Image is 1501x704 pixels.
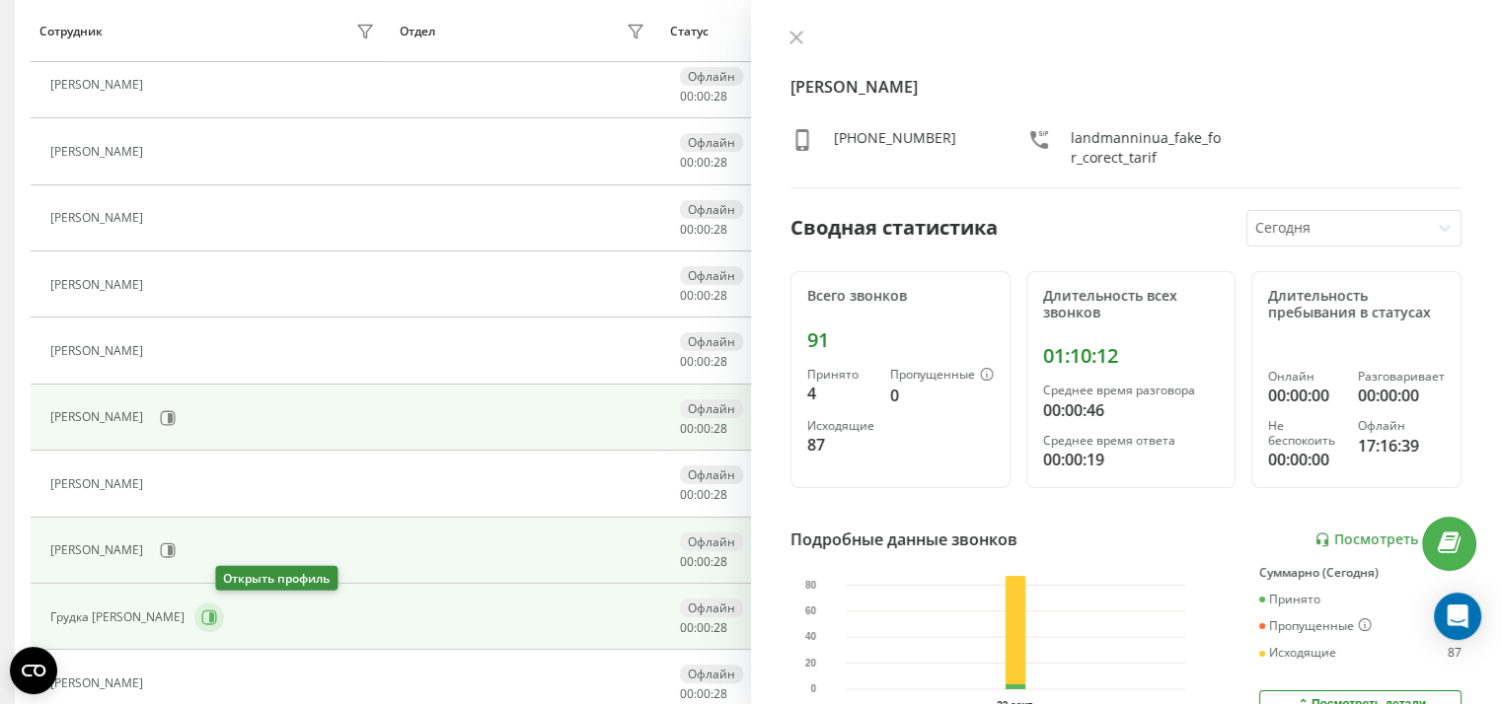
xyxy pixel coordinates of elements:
div: [PERSON_NAME] [50,410,148,424]
div: Офлайн [680,598,743,617]
span: 00 [680,420,694,437]
span: 28 [713,685,727,702]
div: Не беспокоить [1268,419,1342,448]
span: 28 [713,353,727,370]
div: [PERSON_NAME] [50,676,148,690]
div: 17:16:39 [1358,434,1445,458]
span: 00 [680,221,694,238]
div: Офлайн [680,399,743,418]
span: 00 [680,353,694,370]
div: Отдел [400,25,435,38]
div: 00:00:19 [1043,448,1220,471]
span: 28 [713,154,727,171]
h4: [PERSON_NAME] [790,75,1463,99]
div: landmanninua_fake_for_corect_tarif [1071,128,1225,168]
div: [PERSON_NAME] [50,543,148,557]
text: 60 [805,605,817,616]
div: : : [680,555,727,569]
div: [PERSON_NAME] [50,278,148,292]
div: Онлайн [1268,370,1342,384]
span: 28 [713,88,727,105]
div: [PERSON_NAME] [50,477,148,491]
div: Всего звонков [807,288,994,305]
div: Среднее время ответа [1043,434,1220,448]
div: 4 [807,382,874,405]
div: 0 [890,384,994,407]
div: Офлайн [680,266,743,285]
div: Подробные данные звонков [790,528,1017,551]
a: Посмотреть отчет [1314,531,1462,548]
div: 01:10:12 [1043,344,1220,368]
div: : : [680,422,727,436]
span: 28 [713,619,727,636]
div: Пропущенные [890,368,994,384]
div: Офлайн [1358,419,1445,433]
div: Сотрудник [39,25,103,38]
div: : : [680,156,727,170]
div: [PERSON_NAME] [50,344,148,358]
span: 28 [713,553,727,570]
div: Офлайн [680,133,743,152]
span: 00 [697,88,711,105]
div: 00:00:00 [1268,448,1342,471]
div: 87 [807,433,874,457]
div: Длительность пребывания в статусах [1268,288,1445,321]
span: 00 [697,353,711,370]
div: Офлайн [680,332,743,351]
span: 00 [697,486,711,503]
span: 28 [713,287,727,304]
div: 00:00:00 [1358,384,1445,407]
span: 00 [680,287,694,304]
span: 00 [697,553,711,570]
div: 00:00:46 [1043,398,1220,422]
div: [PERSON_NAME] [50,145,148,159]
div: Открыть профиль [215,566,338,591]
div: : : [680,621,727,635]
div: Офлайн [680,200,743,219]
span: 00 [697,287,711,304]
div: [PHONE_NUMBER] [834,128,956,168]
div: [PERSON_NAME] [50,211,148,225]
div: Исходящие [1259,646,1336,660]
span: 28 [713,420,727,437]
text: 40 [805,631,817,642]
div: [PERSON_NAME] [50,78,148,92]
div: 91 [807,328,994,352]
div: : : [680,289,727,303]
div: 87 [1448,646,1462,660]
div: : : [680,687,727,701]
span: 00 [697,420,711,437]
span: 00 [680,685,694,702]
text: 80 [805,580,817,591]
div: Офлайн [680,665,743,683]
span: 00 [680,553,694,570]
div: Офлайн [680,532,743,551]
div: : : [680,223,727,237]
div: Пропущенные [1259,618,1372,634]
div: Принято [1259,593,1320,606]
div: Разговаривает [1358,370,1445,384]
div: Офлайн [680,67,743,86]
span: 00 [680,619,694,636]
div: Исходящие [807,419,874,433]
div: Суммарно (Сегодня) [1259,566,1462,580]
span: 28 [713,486,727,503]
span: 00 [697,154,711,171]
span: 00 [697,221,711,238]
div: Принято [807,368,874,382]
span: 00 [680,88,694,105]
div: Среднее время разговора [1043,384,1220,397]
button: Open CMP widget [10,647,57,694]
span: 00 [680,486,694,503]
span: 00 [697,685,711,702]
div: Статус [670,25,709,38]
div: : : [680,488,727,502]
div: : : [680,355,727,369]
div: : : [680,90,727,104]
div: Офлайн [680,465,743,484]
text: 0 [810,683,816,694]
span: 00 [680,154,694,171]
div: 00:00:00 [1268,384,1342,407]
text: 20 [805,658,817,669]
span: 00 [697,619,711,636]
